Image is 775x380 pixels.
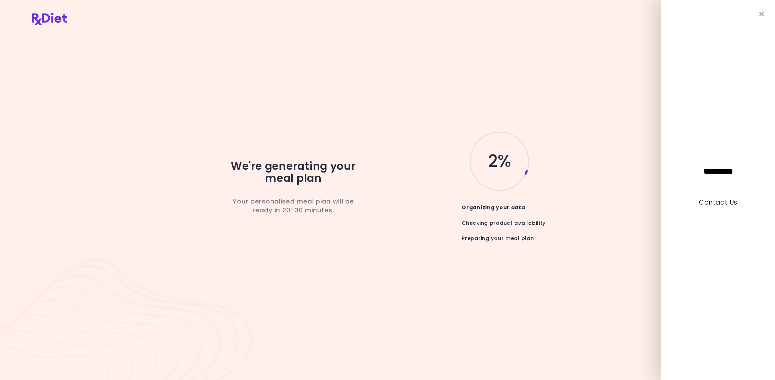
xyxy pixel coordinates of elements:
span: 2 % [488,155,510,167]
a: Contact Us [699,198,737,207]
i: Close [759,11,764,17]
div: Checking product availability [451,212,548,227]
img: RxDiet [32,13,67,25]
div: Organizing your data [451,196,548,211]
p: Your personalised meal plan will be ready in 20-30 minutes. [222,197,364,215]
h2: We're generating your meal plan [222,160,364,185]
div: Preparing your meal plan [451,227,548,250]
